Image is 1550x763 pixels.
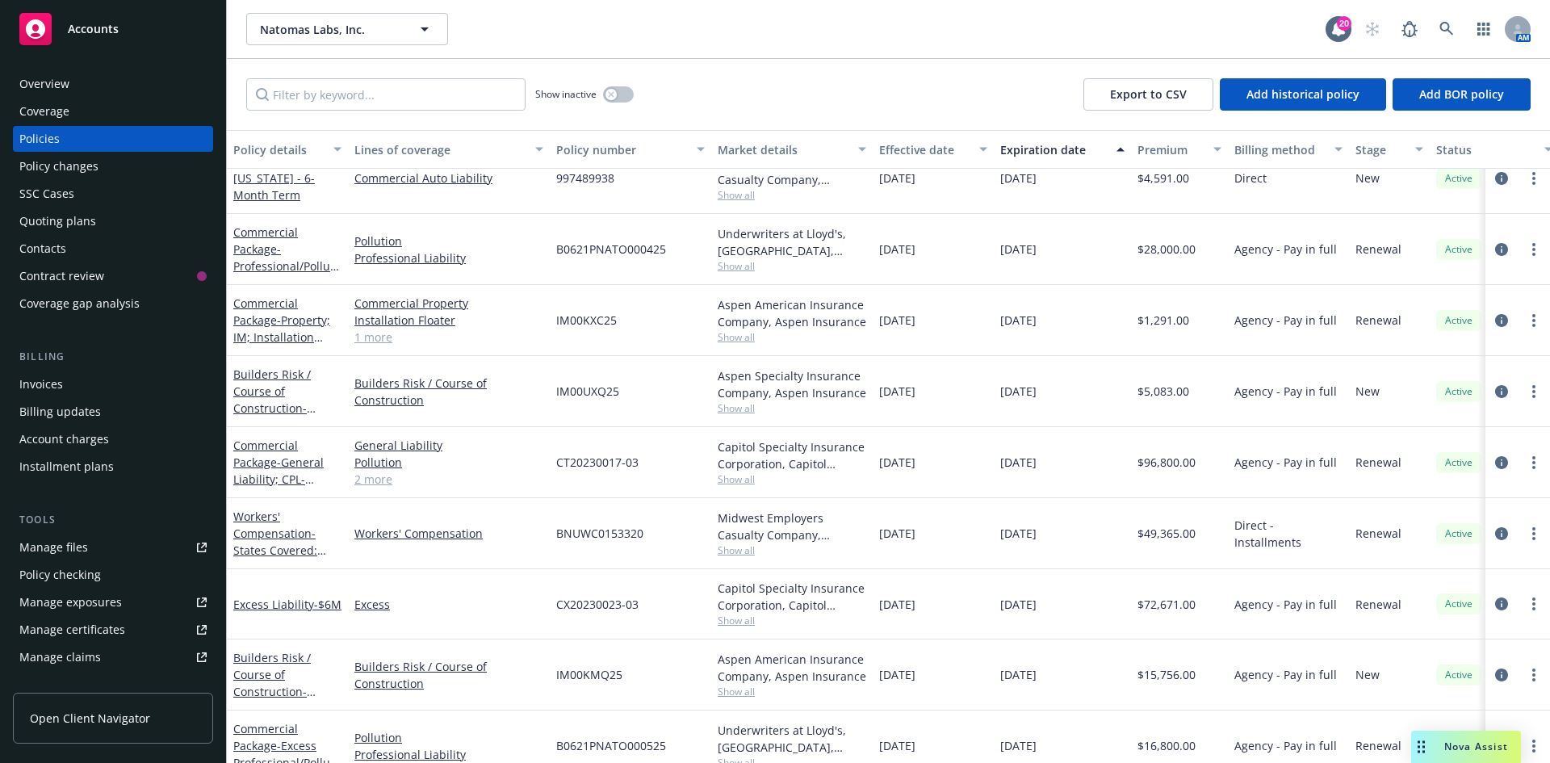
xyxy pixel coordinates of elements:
[873,130,994,169] button: Effective date
[13,535,213,560] a: Manage files
[1443,455,1475,470] span: Active
[1355,454,1401,471] span: Renewal
[1131,130,1228,169] button: Premium
[1492,665,1511,685] a: circleInformation
[19,617,125,643] div: Manage certificates
[1443,171,1475,186] span: Active
[1234,737,1337,754] span: Agency - Pay in full
[13,399,213,425] a: Billing updates
[19,562,101,588] div: Policy checking
[711,130,873,169] button: Market details
[1443,313,1475,328] span: Active
[1431,13,1463,45] a: Search
[556,454,639,471] span: CT20230017-03
[233,141,324,158] div: Policy details
[354,729,543,746] a: Pollution
[1000,596,1037,613] span: [DATE]
[879,666,915,683] span: [DATE]
[13,454,213,480] a: Installment plans
[879,525,915,542] span: [DATE]
[1137,454,1196,471] span: $96,800.00
[354,437,543,454] a: General Liability
[13,644,213,670] a: Manage claims
[354,170,543,187] a: Commercial Auto Liability
[879,383,915,400] span: [DATE]
[879,596,915,613] span: [DATE]
[13,426,213,452] a: Account charges
[556,383,619,400] span: IM00UXQ25
[1355,525,1401,542] span: Renewal
[19,208,96,234] div: Quoting plans
[233,650,322,750] a: Builders Risk / Course of Construction
[1355,383,1380,400] span: New
[13,617,213,643] a: Manage certificates
[354,746,543,763] a: Professional Liability
[1355,737,1401,754] span: Renewal
[718,543,866,557] span: Show all
[1355,141,1405,158] div: Stage
[233,153,330,203] a: Commercial Auto
[260,21,400,38] span: Natomas Labs, Inc.
[354,525,543,542] a: Workers' Compensation
[556,241,666,258] span: B0621PNATO000425
[19,181,74,207] div: SSC Cases
[314,597,341,612] span: - $6M
[550,130,711,169] button: Policy number
[718,296,866,330] div: Aspen American Insurance Company, Aspen Insurance
[1355,241,1401,258] span: Renewal
[1524,736,1544,756] a: more
[19,672,95,698] div: Manage BORs
[233,438,328,538] a: Commercial Package
[1524,311,1544,330] a: more
[879,454,915,471] span: [DATE]
[718,188,866,202] span: Show all
[1419,86,1504,102] span: Add BOR policy
[1137,666,1196,683] span: $15,756.00
[1524,524,1544,543] a: more
[718,259,866,273] span: Show all
[1137,241,1196,258] span: $28,000.00
[1443,242,1475,257] span: Active
[19,99,69,124] div: Coverage
[1492,594,1511,614] a: circleInformation
[19,236,66,262] div: Contacts
[19,644,101,670] div: Manage claims
[1524,382,1544,401] a: more
[556,737,666,754] span: B0621PNATO000525
[1234,170,1267,187] span: Direct
[1137,525,1196,542] span: $49,365.00
[994,130,1131,169] button: Expiration date
[1524,594,1544,614] a: more
[1137,596,1196,613] span: $72,671.00
[354,249,543,266] a: Professional Liability
[13,589,213,615] a: Manage exposures
[718,367,866,401] div: Aspen Specialty Insurance Company, Aspen Insurance
[1137,141,1204,158] div: Premium
[1443,668,1475,682] span: Active
[535,87,597,101] span: Show inactive
[233,296,330,362] a: Commercial Package
[1234,383,1337,400] span: Agency - Pay in full
[13,71,213,97] a: Overview
[1436,141,1535,158] div: Status
[354,295,543,312] a: Commercial Property
[13,181,213,207] a: SSC Cases
[13,512,213,528] div: Tools
[233,455,328,538] span: - General Liability; CPL-Occurrence $1M/$2M; EL-WA; EBL
[233,367,341,450] a: Builders Risk / Course of Construction
[1000,666,1037,683] span: [DATE]
[19,153,98,179] div: Policy changes
[13,562,213,588] a: Policy checking
[1000,737,1037,754] span: [DATE]
[1234,241,1337,258] span: Agency - Pay in full
[19,71,69,97] div: Overview
[718,651,866,685] div: Aspen American Insurance Company, Aspen Insurance
[13,208,213,234] a: Quoting plans
[556,170,614,187] span: 997489938
[1524,453,1544,472] a: more
[1443,597,1475,611] span: Active
[354,312,543,329] a: Installation Floater
[1234,666,1337,683] span: Agency - Pay in full
[1492,240,1511,259] a: circleInformation
[1000,241,1037,258] span: [DATE]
